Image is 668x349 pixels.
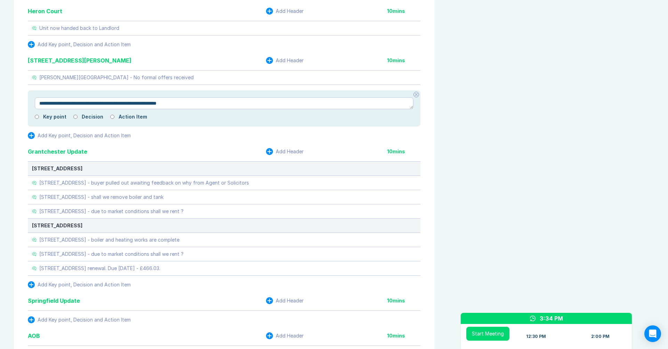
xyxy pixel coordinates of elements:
[43,114,66,120] label: Key point
[266,148,304,155] button: Add Header
[591,334,610,339] div: 2:00 PM
[266,297,304,304] button: Add Header
[82,114,103,120] label: Decision
[39,209,184,214] div: [STREET_ADDRESS] - due to market conditions shall we rent ?
[38,317,131,323] div: Add Key point, Decision and Action Item
[387,333,420,339] div: 10 mins
[276,149,304,154] div: Add Header
[28,41,131,48] button: Add Key point, Decision and Action Item
[276,298,304,303] div: Add Header
[266,57,304,64] button: Add Header
[119,114,147,120] label: Action Item
[28,132,131,139] button: Add Key point, Decision and Action Item
[644,325,661,342] div: Open Intercom Messenger
[39,180,249,186] div: [STREET_ADDRESS] - buyer pulled out awaiting feedback on why from Agent or Solicitors
[38,42,131,47] div: Add Key point, Decision and Action Item
[387,298,420,303] div: 10 mins
[28,56,131,65] div: [STREET_ADDRESS][PERSON_NAME]
[28,332,40,340] div: AOB
[387,149,420,154] div: 10 mins
[276,333,304,339] div: Add Header
[39,266,160,271] div: [STREET_ADDRESS] renewal. Due [DATE] - £466.03.
[28,316,131,323] button: Add Key point, Decision and Action Item
[276,8,304,14] div: Add Header
[387,8,420,14] div: 10 mins
[39,194,163,200] div: [STREET_ADDRESS] - shall we remove boiler and tank
[32,166,416,171] div: [STREET_ADDRESS]
[39,25,119,31] div: Unit now handed back to Landlord
[39,251,184,257] div: [STREET_ADDRESS] - due to market conditions shall we rent ?
[266,332,304,339] button: Add Header
[32,223,416,228] div: [STREET_ADDRESS]
[466,327,509,341] button: Start Meeting
[266,8,304,15] button: Add Header
[39,237,179,243] div: [STREET_ADDRESS] - boiler and heating works are complete
[38,282,131,287] div: Add Key point, Decision and Action Item
[28,297,80,305] div: Springfield Update
[526,334,546,339] div: 12:30 PM
[540,314,563,323] div: 3:34 PM
[38,133,131,138] div: Add Key point, Decision and Action Item
[387,58,420,63] div: 10 mins
[28,7,62,15] div: Heron Court
[39,75,194,80] div: [PERSON_NAME][GEOGRAPHIC_DATA] - No formal offers received
[28,147,87,156] div: Grantchester Update
[28,281,131,288] button: Add Key point, Decision and Action Item
[276,58,304,63] div: Add Header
